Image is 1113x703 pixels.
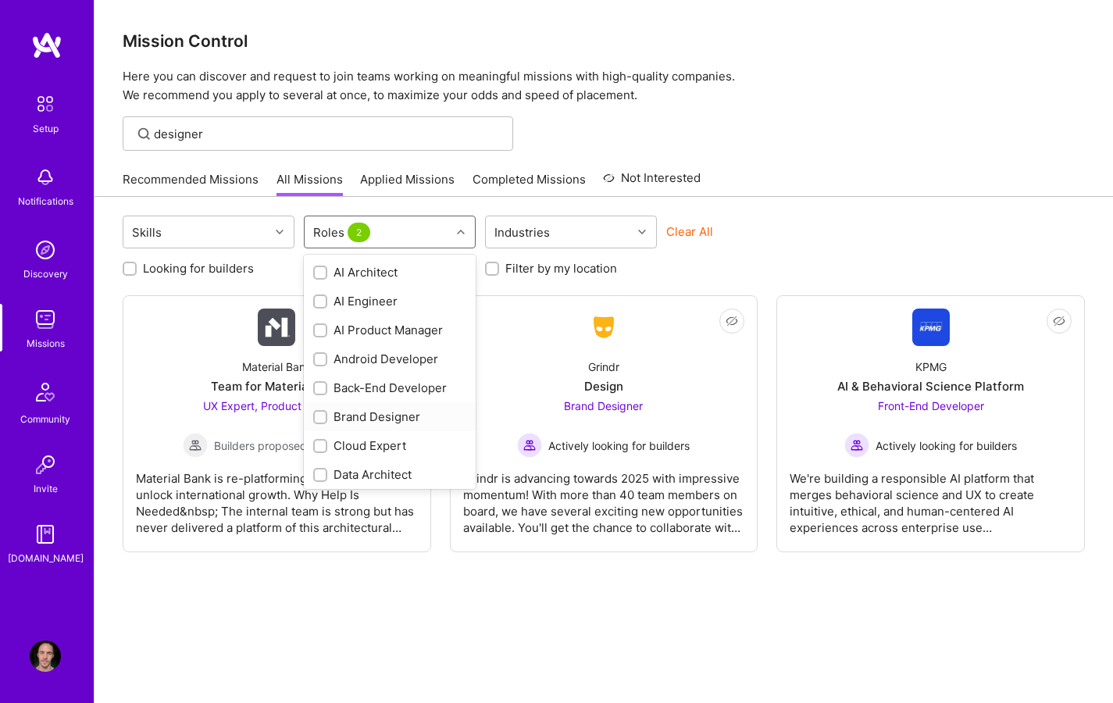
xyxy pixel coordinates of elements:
[31,31,62,59] img: logo
[18,193,73,209] div: Notifications
[876,437,1017,454] span: Actively looking for builders
[491,221,554,244] div: Industries
[313,351,466,367] div: Android Developer
[463,309,745,539] a: Company LogoGrindrDesignBrand Designer Actively looking for buildersActively looking for builders...
[20,411,70,427] div: Community
[878,399,984,412] span: Front-End Developer
[912,309,950,346] img: Company Logo
[26,641,65,672] a: User Avatar
[34,480,58,497] div: Invite
[30,234,61,266] img: discovery
[313,466,466,483] div: Data Architect
[473,171,586,197] a: Completed Missions
[313,409,466,425] div: Brand Designer
[1053,315,1065,327] i: icon EyeClosed
[242,359,312,375] div: Material Bank
[135,125,153,143] i: icon SearchGrey
[915,359,947,375] div: KPMG
[564,399,643,412] span: Brand Designer
[505,260,617,277] label: Filter by my location
[313,437,466,454] div: Cloud Expert
[313,380,466,396] div: Back-End Developer
[603,169,701,197] a: Not Interested
[203,399,350,412] span: UX Expert, Product Designer
[517,433,542,458] img: Actively looking for builders
[136,458,418,536] div: Material Bank is re-platforming its core site to unlock international growth. Why Help Is Needed&...
[258,309,295,346] img: Company Logo
[548,437,690,454] span: Actively looking for builders
[23,266,68,282] div: Discovery
[790,309,1072,539] a: Company LogoKPMGAI & Behavioral Science PlatformFront-End Developer Actively looking for builders...
[27,335,65,351] div: Missions
[30,641,61,672] img: User Avatar
[360,171,455,197] a: Applied Missions
[30,449,61,480] img: Invite
[584,378,623,394] div: Design
[309,221,377,244] div: Roles
[33,120,59,137] div: Setup
[313,293,466,309] div: AI Engineer
[183,433,208,458] img: Builders proposed to company
[348,223,370,242] span: 2
[123,67,1085,105] p: Here you can discover and request to join teams working on meaningful missions with high-quality ...
[790,458,1072,536] div: We're building a responsible AI platform that merges behavioral science and UX to create intuitiv...
[276,228,284,236] i: icon Chevron
[313,322,466,338] div: AI Product Manager
[726,315,738,327] i: icon EyeClosed
[588,359,619,375] div: Grindr
[27,373,64,411] img: Community
[844,433,869,458] img: Actively looking for builders
[30,162,61,193] img: bell
[457,228,465,236] i: icon Chevron
[463,458,745,536] div: Grindr is advancing towards 2025 with impressive momentum! With more than 40 team members on boar...
[123,31,1085,51] h3: Mission Control
[585,313,622,341] img: Company Logo
[123,171,259,197] a: Recommended Missions
[136,309,418,539] a: Company LogoMaterial BankTeam for Material BankUX Expert, Product Designer Builders proposed to c...
[8,550,84,566] div: [DOMAIN_NAME]
[638,228,646,236] i: icon Chevron
[30,519,61,550] img: guide book
[313,264,466,280] div: AI Architect
[276,171,343,197] a: All Missions
[154,126,501,142] input: Find Mission...
[214,437,371,454] span: Builders proposed to company
[30,304,61,335] img: teamwork
[29,87,62,120] img: setup
[837,378,1024,394] div: AI & Behavioral Science Platform
[143,260,254,277] label: Looking for builders
[128,221,166,244] div: Skills
[666,223,713,240] button: Clear All
[211,378,343,394] div: Team for Material Bank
